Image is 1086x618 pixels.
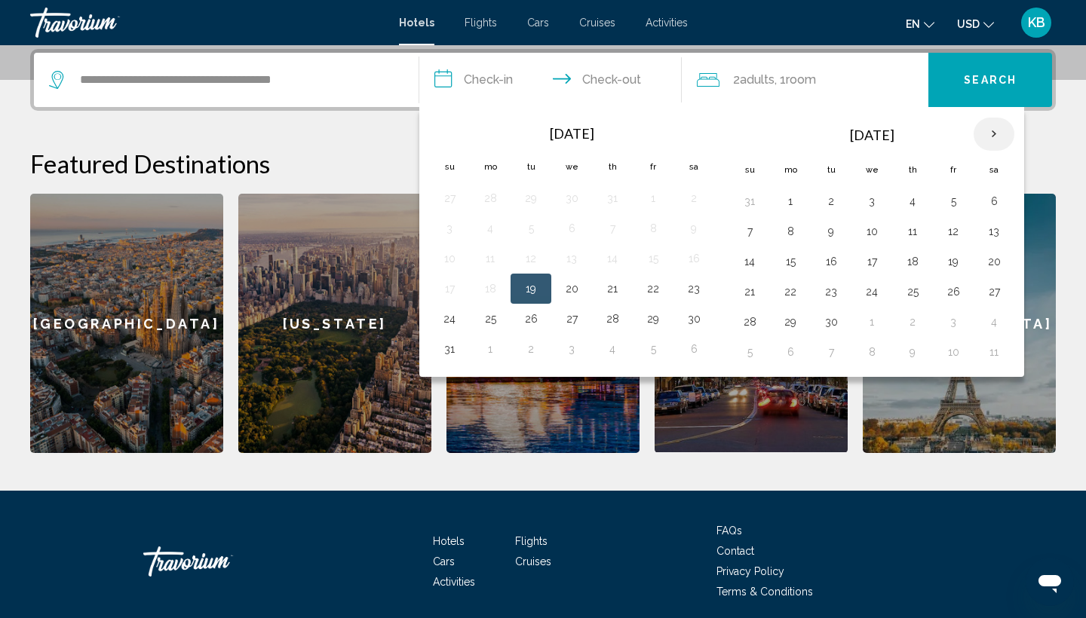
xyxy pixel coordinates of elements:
button: Day 17 [860,251,884,272]
a: Hotels [399,17,434,29]
a: Terms & Conditions [716,586,813,598]
button: Day 18 [900,251,925,272]
a: Travorium [143,539,294,584]
button: Day 8 [641,218,665,239]
button: Day 16 [819,251,843,272]
button: Day 9 [819,221,843,242]
button: Day 11 [900,221,925,242]
button: Day 3 [560,338,584,359]
button: Day 29 [778,311,802,332]
button: Day 15 [778,251,802,272]
button: Day 11 [478,248,502,269]
span: Room [786,72,816,87]
button: Day 20 [560,278,584,299]
iframe: Button to launch messaging window [1026,558,1074,606]
button: Day 26 [941,281,965,302]
button: Day 29 [519,188,543,209]
button: Day 6 [682,338,706,359]
button: Day 20 [982,251,1006,272]
button: Day 1 [641,188,665,209]
a: FAQs [716,525,742,537]
button: Day 23 [819,281,843,302]
button: Day 17 [437,278,462,299]
button: Day 14 [738,251,762,272]
a: Flights [515,535,548,547]
button: Day 26 [519,308,543,329]
button: Day 18 [478,278,502,299]
a: Cars [433,555,455,568]
th: [DATE] [770,117,974,153]
button: Day 28 [600,308,624,329]
button: Day 13 [982,221,1006,242]
span: USD [957,18,980,30]
button: Day 14 [600,248,624,269]
a: Cruises [515,555,551,568]
button: Day 4 [600,338,624,359]
button: Day 1 [478,338,502,359]
span: , 1 [775,69,816,90]
button: Day 16 [682,248,706,269]
button: Day 3 [860,191,884,212]
a: [GEOGRAPHIC_DATA] [30,194,223,453]
button: User Menu [1017,7,1056,38]
button: Day 6 [560,218,584,239]
h2: Featured Destinations [30,148,1056,179]
button: Day 7 [819,341,843,363]
button: Day 7 [738,221,762,242]
button: Day 6 [982,191,1006,212]
button: Day 3 [437,218,462,239]
button: Day 4 [478,218,502,239]
button: Day 15 [641,248,665,269]
button: Change language [906,13,934,35]
button: Day 4 [982,311,1006,332]
a: Travorium [30,8,384,38]
button: Day 9 [900,341,925,363]
button: Day 31 [738,191,762,212]
button: Day 8 [778,221,802,242]
a: [US_STATE] [238,194,431,453]
th: [DATE] [470,117,673,150]
button: Day 10 [860,221,884,242]
button: Day 25 [900,281,925,302]
button: Day 1 [778,191,802,212]
button: Day 2 [519,338,543,359]
button: Day 25 [478,308,502,329]
a: Contact [716,545,754,557]
button: Change currency [957,13,994,35]
button: Day 22 [778,281,802,302]
div: Search widget [34,53,1052,107]
button: Day 8 [860,341,884,363]
button: Day 12 [519,248,543,269]
button: Day 24 [860,281,884,302]
button: Day 9 [682,218,706,239]
button: Day 28 [478,188,502,209]
button: Day 31 [437,338,462,359]
a: Hotels [433,535,465,547]
button: Day 27 [982,281,1006,302]
a: Activities [646,17,688,29]
button: Day 19 [941,251,965,272]
span: 2 [733,69,775,90]
button: Day 5 [641,338,665,359]
button: Day 31 [600,188,624,209]
button: Day 28 [738,311,762,332]
button: Day 30 [819,311,843,332]
button: Day 24 [437,308,462,329]
a: Activities [433,576,475,588]
button: Next month [974,117,1014,151]
button: Day 3 [941,311,965,332]
button: Travelers: 2 adults, 0 children [682,53,929,107]
span: Cruises [579,17,615,29]
button: Day 2 [819,191,843,212]
a: Flights [465,17,497,29]
button: Day 5 [519,218,543,239]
